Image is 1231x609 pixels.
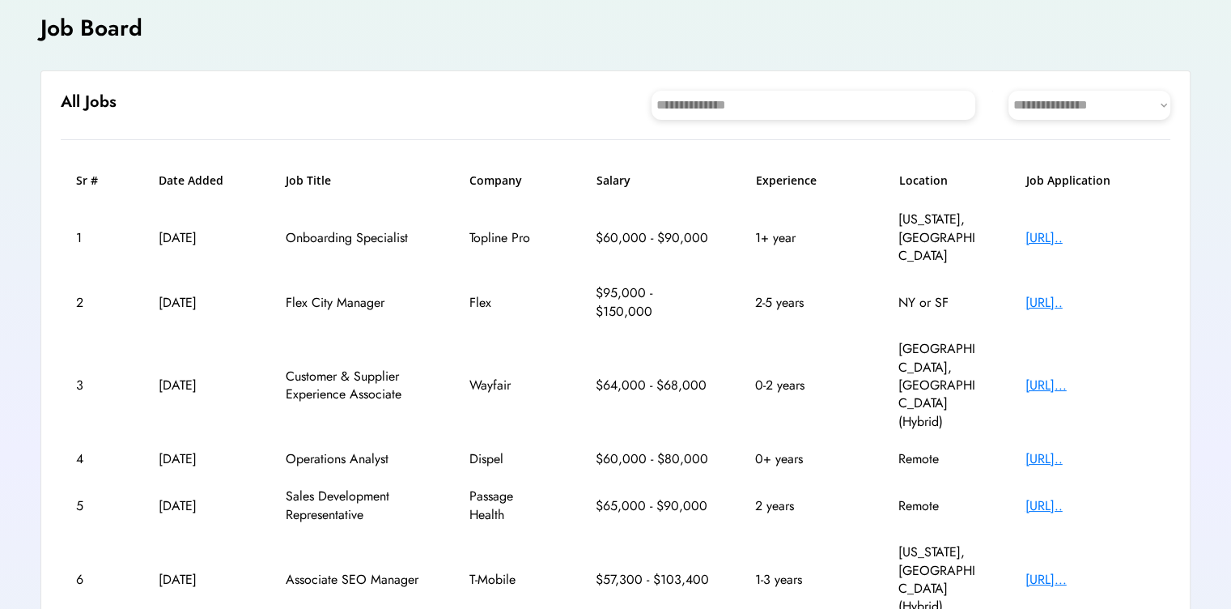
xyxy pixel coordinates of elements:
[596,377,709,394] div: $64,000 - $68,000
[596,284,709,321] div: $95,000 - $150,000
[1025,229,1155,247] div: [URL]..
[76,571,112,589] div: 6
[1025,377,1155,394] div: [URL]...
[469,450,550,468] div: Dispel
[286,488,423,524] div: Sales Development Representative
[469,172,550,189] h6: Company
[596,172,710,189] h6: Salary
[898,340,979,431] div: [GEOGRAPHIC_DATA], [GEOGRAPHIC_DATA] (Hybrid)
[596,497,709,515] div: $65,000 - $90,000
[755,294,852,312] div: 2-5 years
[61,91,117,113] h6: All Jobs
[286,368,423,404] div: Customer & Supplier Experience Associate
[899,172,980,189] h6: Location
[469,294,550,312] div: Flex
[286,172,331,189] h6: Job Title
[1025,497,1155,515] div: [URL]..
[76,497,112,515] div: 5
[469,229,550,247] div: Topline Pro
[76,229,112,247] div: 1
[469,488,550,524] div: Passage Health
[898,497,979,515] div: Remote
[596,571,709,589] div: $57,300 - $103,400
[898,294,979,312] div: NY or SF
[76,172,112,189] h6: Sr #
[596,450,709,468] div: $60,000 - $80,000
[286,450,423,468] div: Operations Analyst
[286,294,423,312] div: Flex City Manager
[755,450,852,468] div: 0+ years
[159,229,240,247] div: [DATE]
[898,211,979,265] div: [US_STATE], [GEOGRAPHIC_DATA]
[286,229,423,247] div: Onboarding Specialist
[40,12,142,44] h4: Job Board
[1025,450,1155,468] div: [URL]..
[76,377,112,394] div: 3
[469,377,550,394] div: Wayfair
[159,571,240,589] div: [DATE]
[596,229,709,247] div: $60,000 - $90,000
[286,571,423,589] div: Associate SEO Manager
[76,294,112,312] div: 2
[159,294,240,312] div: [DATE]
[159,377,240,394] div: [DATE]
[756,172,853,189] h6: Experience
[469,571,550,589] div: T-Mobile
[755,229,852,247] div: 1+ year
[1025,571,1155,589] div: [URL]...
[1025,294,1155,312] div: [URL]..
[1026,172,1156,189] h6: Job Application
[755,377,852,394] div: 0-2 years
[755,571,852,589] div: 1-3 years
[159,172,240,189] h6: Date Added
[898,450,979,468] div: Remote
[76,450,112,468] div: 4
[159,450,240,468] div: [DATE]
[159,497,240,515] div: [DATE]
[755,497,852,515] div: 2 years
